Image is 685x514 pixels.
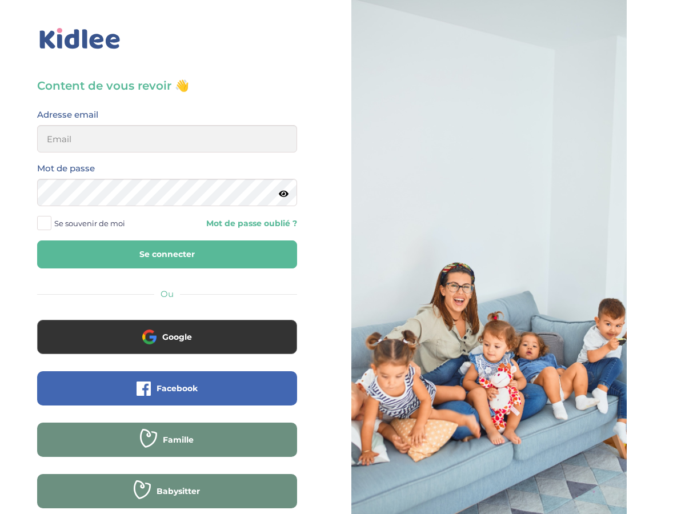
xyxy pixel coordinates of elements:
[142,330,157,344] img: google.png
[37,240,297,268] button: Se connecter
[37,26,123,52] img: logo_kidlee_bleu
[137,382,151,396] img: facebook.png
[37,493,297,504] a: Babysitter
[54,216,125,231] span: Se souvenir de moi
[37,339,297,350] a: Google
[37,391,297,401] a: Facebook
[157,383,198,394] span: Facebook
[37,320,297,354] button: Google
[157,485,200,497] span: Babysitter
[37,442,297,453] a: Famille
[37,161,95,176] label: Mot de passe
[37,423,297,457] button: Famille
[175,218,297,229] a: Mot de passe oublié ?
[37,474,297,508] button: Babysitter
[162,331,192,343] span: Google
[37,107,98,122] label: Adresse email
[37,371,297,405] button: Facebook
[37,78,297,94] h3: Content de vous revoir 👋
[37,125,297,152] input: Email
[163,434,194,445] span: Famille
[161,288,174,299] span: Ou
